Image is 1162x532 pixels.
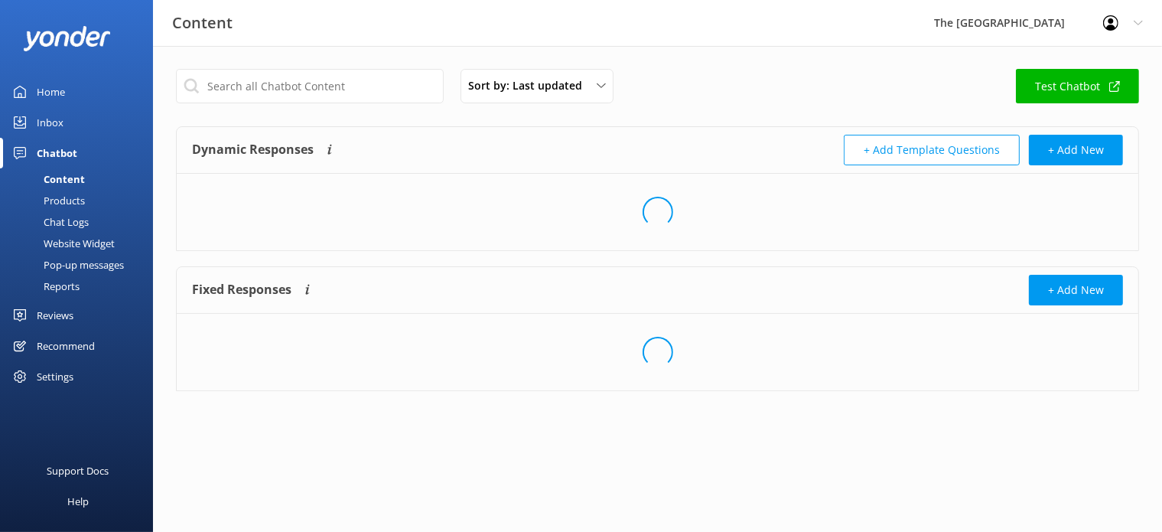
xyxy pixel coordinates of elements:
a: Website Widget [9,233,153,254]
div: Content [9,168,85,190]
div: Website Widget [9,233,115,254]
div: Home [37,77,65,107]
div: Support Docs [47,455,109,486]
h3: Content [172,11,233,35]
div: Reports [9,276,80,297]
a: Pop-up messages [9,254,153,276]
div: Help [67,486,89,517]
div: Reviews [37,300,73,331]
h4: Fixed Responses [192,275,291,305]
button: + Add Template Questions [844,135,1020,165]
a: Test Chatbot [1016,69,1139,103]
div: Inbox [37,107,63,138]
div: Products [9,190,85,211]
a: Chat Logs [9,211,153,233]
button: + Add New [1029,275,1123,305]
img: yonder-white-logo.png [23,26,111,51]
h4: Dynamic Responses [192,135,314,165]
div: Pop-up messages [9,254,124,276]
div: Settings [37,361,73,392]
span: Sort by: Last updated [468,77,591,94]
input: Search all Chatbot Content [176,69,444,103]
a: Products [9,190,153,211]
a: Content [9,168,153,190]
div: Recommend [37,331,95,361]
div: Chatbot [37,138,77,168]
a: Reports [9,276,153,297]
div: Chat Logs [9,211,89,233]
button: + Add New [1029,135,1123,165]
